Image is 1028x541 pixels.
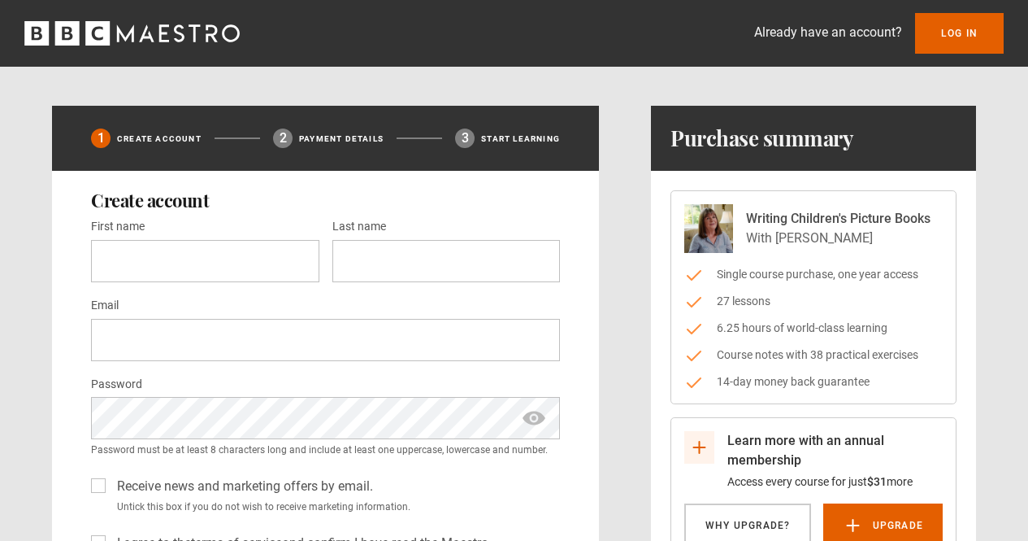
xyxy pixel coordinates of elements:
p: Payment details [299,133,384,145]
p: Access every course for just more [727,473,943,491]
p: With [PERSON_NAME] [746,229,930,248]
p: Create Account [117,133,202,145]
li: 6.25 hours of world-class learning [684,320,943,337]
label: Email [91,296,119,316]
svg: BBC Maestro [24,21,240,46]
li: 14-day money back guarantee [684,373,943,390]
h2: Create account [91,190,560,210]
li: 27 lessons [684,293,943,310]
p: Start learning [481,133,560,145]
label: Receive news and marketing offers by email. [111,477,373,496]
a: Log In [915,13,1004,54]
div: 2 [273,129,293,148]
label: Last name [332,217,386,237]
p: Learn more with an annual membership [727,431,943,470]
div: 1 [91,129,111,148]
span: show password [521,397,547,439]
small: Untick this box if you do not wish to receive marketing information. [111,500,560,514]
p: Writing Children's Picture Books [746,209,930,229]
div: 3 [455,129,475,148]
label: Password [91,375,142,395]
small: Password must be at least 8 characters long and include at least one uppercase, lowercase and num... [91,443,560,457]
li: Single course purchase, one year access [684,266,943,283]
span: $31 [867,475,887,488]
li: Course notes with 38 practical exercises [684,347,943,364]
h1: Purchase summary [670,125,853,151]
p: Already have an account? [754,23,902,42]
label: First name [91,217,145,237]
